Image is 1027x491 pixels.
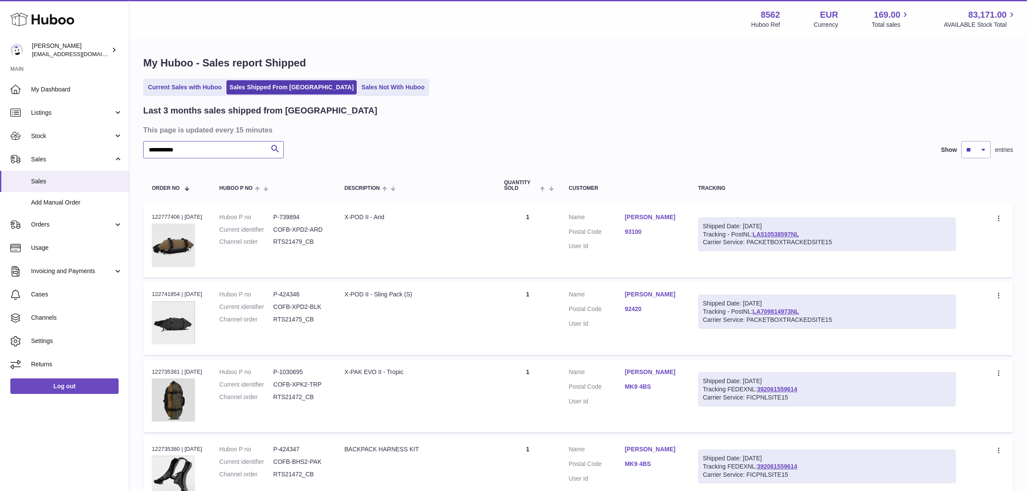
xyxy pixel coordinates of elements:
span: Cases [31,290,122,299]
span: AVAILABLE Stock Total [944,21,1017,29]
dt: Postal Code [569,305,625,315]
dt: Name [569,290,625,301]
a: Current Sales with Huboo [145,80,225,94]
dt: Postal Code [569,383,625,393]
dd: RTS21479_CB [273,238,327,246]
a: [PERSON_NAME] [625,213,681,221]
dt: Channel order [220,470,273,478]
dt: Current identifier [220,381,273,389]
span: Channels [31,314,122,322]
a: 169.00 Total sales [872,9,910,29]
a: Sales Not With Huboo [358,80,427,94]
div: X-POD II - Arid [345,213,487,221]
h3: This page is updated every 15 minutes [143,125,1011,135]
dt: Name [569,445,625,456]
div: Tracking - PostNL: [698,217,956,252]
img: 85621749232594.png [152,378,195,422]
dt: Current identifier [220,458,273,466]
span: 83,171.00 [968,9,1007,21]
dt: User Id [569,475,625,483]
span: Sales [31,177,122,186]
img: internalAdmin-8562@internal.huboo.com [10,44,23,57]
dd: P-424346 [273,290,327,299]
dt: Huboo P no [220,290,273,299]
dt: Huboo P no [220,445,273,453]
td: 1 [496,205,560,278]
dd: COFB-BHS2-PAK [273,458,327,466]
div: Shipped Date: [DATE] [703,222,951,230]
div: Huboo Ref [751,21,780,29]
div: BACKPACK HARNESS KIT [345,445,487,453]
div: Carrier Service: FICPNLSITE15 [703,393,951,402]
dd: RTS21472_CB [273,470,327,478]
span: My Dashboard [31,85,122,94]
dd: P-424347 [273,445,327,453]
div: Customer [569,186,681,191]
dt: Channel order [220,393,273,401]
span: entries [995,146,1013,154]
a: MK9 4BS [625,460,681,468]
a: 92420 [625,305,681,313]
dt: Name [569,368,625,378]
td: 1 [496,282,560,355]
span: Description [345,186,380,191]
dt: Current identifier [220,303,273,311]
div: Carrier Service: PACKETBOXTRACKEDSITE15 [703,316,951,324]
h2: Last 3 months sales shipped from [GEOGRAPHIC_DATA] [143,105,377,116]
span: 169.00 [874,9,900,21]
dt: User Id [569,397,625,406]
div: Shipped Date: [DATE] [703,454,951,463]
div: 122735380 | [DATE] [152,445,202,453]
div: X-POD II - Sling Pack (S) [345,290,487,299]
dd: RTS21475_CB [273,315,327,324]
dt: Postal Code [569,228,625,238]
a: LA510538597NL [753,231,799,238]
dd: P-1030695 [273,368,327,376]
a: [PERSON_NAME] [625,290,681,299]
dt: Huboo P no [220,213,273,221]
dd: COFB-XPK2-TRP [273,381,327,389]
span: Add Manual Order [31,198,122,207]
div: Carrier Service: FICPNLSITE15 [703,471,951,479]
div: 122777406 | [DATE] [152,213,202,221]
dd: COFB-XPD2-ARD [273,226,327,234]
a: MK9 4BS [625,383,681,391]
dd: COFB-XPD2-BLK [273,303,327,311]
span: Quantity Sold [504,180,538,191]
span: Total sales [872,21,910,29]
div: 122735381 | [DATE] [152,368,202,376]
span: Settings [31,337,122,345]
span: Invoicing and Payments [31,267,113,275]
label: Show [941,146,957,154]
div: Tracking FEDEXNL: [698,450,956,484]
span: Stock [31,132,113,140]
td: 1 [496,359,560,432]
span: Huboo P no [220,186,253,191]
a: [PERSON_NAME] [625,368,681,376]
span: Listings [31,109,113,117]
a: Sales Shipped From [GEOGRAPHIC_DATA] [226,80,357,94]
div: Currency [814,21,839,29]
span: Usage [31,244,122,252]
dt: Current identifier [220,226,273,234]
h1: My Huboo - Sales report Shipped [143,56,1013,70]
div: Tracking [698,186,956,191]
dt: User Id [569,320,625,328]
a: 392061559614 [757,463,797,470]
a: [PERSON_NAME] [625,445,681,453]
div: Shipped Date: [DATE] [703,299,951,308]
div: Tracking - PostNL: [698,295,956,329]
img: 85621648773319.png [152,301,195,344]
dt: Name [569,213,625,223]
dt: Postal Code [569,460,625,470]
span: Orders [31,220,113,229]
div: Carrier Service: PACKETBOXTRACKEDSITE15 [703,238,951,246]
span: [EMAIL_ADDRESS][DOMAIN_NAME] [32,50,127,57]
strong: EUR [820,9,838,21]
div: [PERSON_NAME] [32,42,110,58]
div: Tracking FEDEXNL: [698,372,956,406]
dd: RTS21472_CB [273,393,327,401]
a: Log out [10,378,119,394]
span: Returns [31,360,122,368]
dt: Channel order [220,315,273,324]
